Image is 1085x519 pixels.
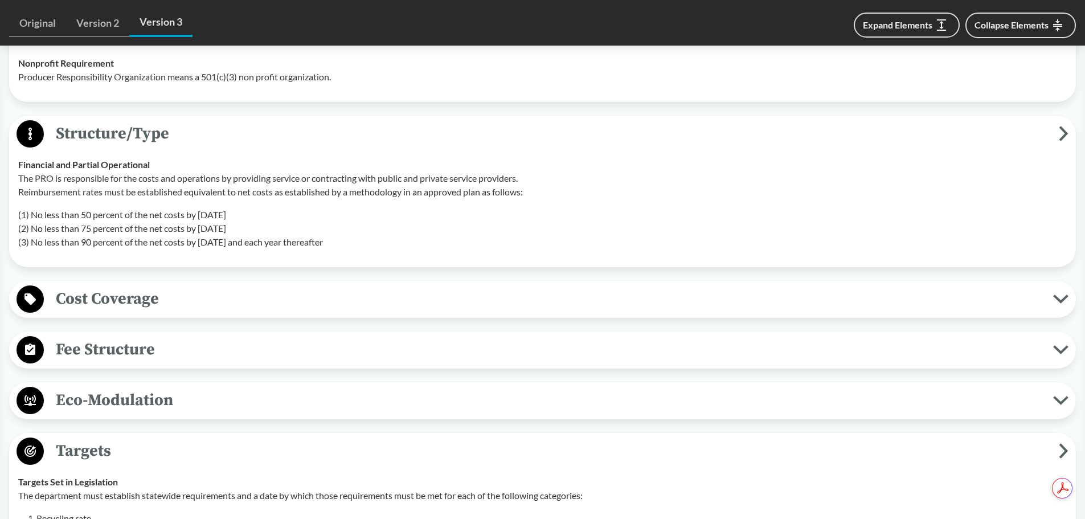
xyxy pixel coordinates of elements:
span: Fee Structure [44,337,1053,362]
button: Fee Structure [13,336,1072,365]
button: Eco-Modulation [13,386,1072,415]
button: Targets [13,437,1072,466]
a: Version 2 [66,10,129,36]
span: Structure/Type [44,121,1059,146]
p: (1) No less than 50 percent of the net costs by [DATE] (2) No less than 75 percent of the net cos... [18,208,1067,249]
p: Producer Responsibility Organization means a 501(c)(3) non profit organization. [18,70,1067,84]
strong: Financial and Partial Operational [18,159,150,170]
p: The PRO is responsible for the costs and operations by providing service or contracting with publ... [18,171,1067,199]
strong: Targets Set in Legislation [18,476,118,487]
a: Version 3 [129,9,193,37]
a: Original [9,10,66,36]
span: Cost Coverage [44,286,1053,312]
span: Eco-Modulation [44,387,1053,413]
button: Collapse Elements [965,13,1076,38]
button: Structure/Type [13,120,1072,149]
button: Cost Coverage [13,285,1072,314]
span: Targets [44,438,1059,464]
strong: Nonprofit Requirement [18,58,114,68]
p: The department must establish statewide requirements and a date by which those requirements must ... [18,489,1067,502]
button: Expand Elements [854,13,960,38]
